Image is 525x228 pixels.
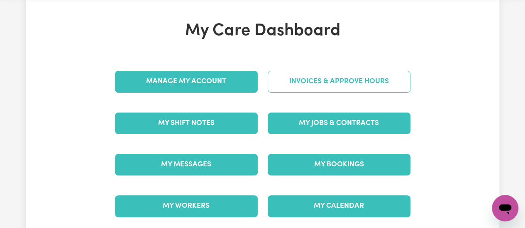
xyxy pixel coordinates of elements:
[268,195,410,217] a: My Calendar
[115,113,258,134] a: My Shift Notes
[268,154,410,175] a: My Bookings
[268,71,410,92] a: Invoices & Approve Hours
[115,71,258,92] a: Manage My Account
[110,21,415,41] h1: My Care Dashboard
[268,113,410,134] a: My Jobs & Contracts
[492,195,518,221] iframe: Button to launch messaging window
[115,154,258,175] a: My Messages
[115,195,258,217] a: My Workers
